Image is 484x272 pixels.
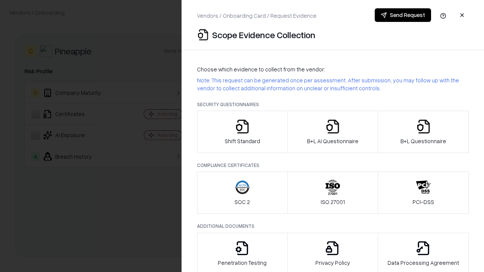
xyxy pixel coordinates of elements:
p: Privacy Policy [315,259,350,267]
button: ISO 27001 [287,172,379,214]
button: SOC 2 [197,172,288,214]
p: Choose which evidence to collect from the vendor: [197,65,469,73]
p: Vendors / Onboarding Card / Request Evidence [197,12,316,20]
p: Scope Evidence Collection [212,29,315,41]
button: PCI-DSS [378,172,469,214]
button: Send Request [375,8,431,22]
p: Additional Documents [197,223,469,229]
p: Compliance Certificates [197,162,469,168]
p: PCI-DSS [413,198,434,206]
button: B+L AI Questionnaire [287,111,379,153]
p: SOC 2 [234,198,250,206]
button: Shift Standard [197,111,288,153]
p: ISO 27001 [321,198,345,206]
p: Shift Standard [225,137,260,145]
p: Penetration Testing [218,259,267,267]
p: Data Processing Agreement [388,259,459,267]
p: B+L Questionnaire [400,137,446,145]
p: Note: This request can be generated once per assessment. After submission, you may follow up with... [197,76,469,92]
p: Security Questionnaires [197,101,469,108]
button: B+L Questionnaire [378,111,469,153]
p: B+L AI Questionnaire [307,137,358,145]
